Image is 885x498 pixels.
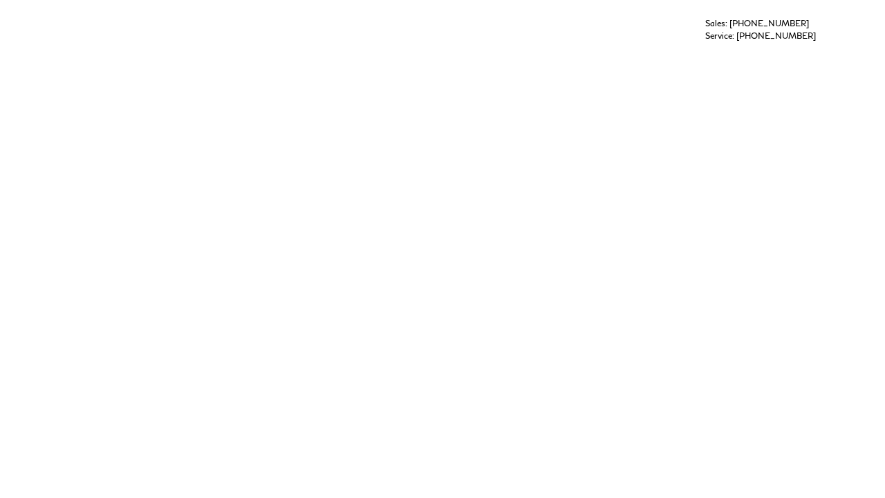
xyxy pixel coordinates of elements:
[705,18,725,28] span: Sales
[732,30,734,41] span: :
[729,18,809,28] a: [PHONE_NUMBER]
[736,30,816,41] a: [PHONE_NUMBER]
[725,18,727,28] span: :
[705,30,732,41] span: Service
